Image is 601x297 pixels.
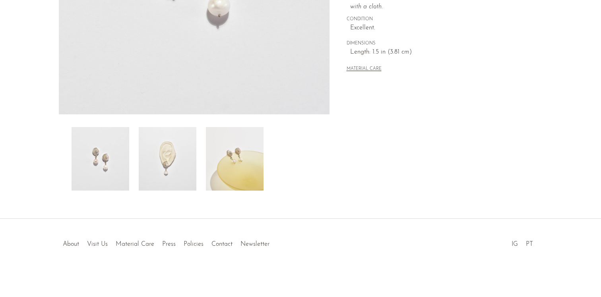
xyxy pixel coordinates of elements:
[162,241,176,247] a: Press
[350,23,525,33] span: Excellent.
[116,241,154,247] a: Material Care
[526,241,533,247] a: PT
[63,241,79,247] a: About
[347,40,525,47] span: DIMENSIONS
[139,127,196,191] img: Shell Pearl Drop Earrings
[350,47,525,58] span: Length: 1.5 in (3.81 cm)
[206,127,264,191] img: Shell Pearl Drop Earrings
[508,235,537,250] ul: Social Medias
[72,127,129,191] img: Shell Pearl Drop Earrings
[211,241,233,247] a: Contact
[87,241,108,247] a: Visit Us
[512,241,518,247] a: IG
[347,66,382,72] button: MATERIAL CARE
[347,16,525,23] span: CONDITION
[184,241,204,247] a: Policies
[59,235,273,250] ul: Quick links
